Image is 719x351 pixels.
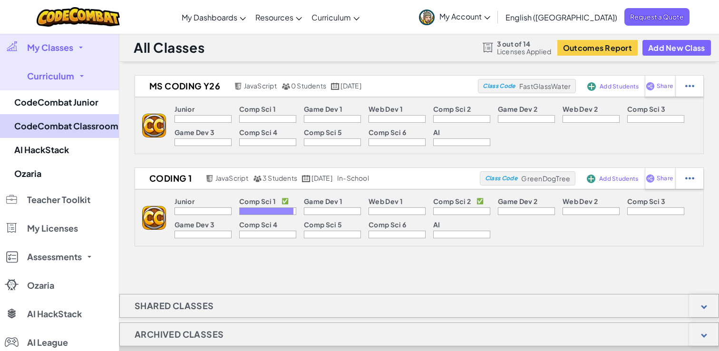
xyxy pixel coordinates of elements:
img: calendar.svg [302,175,311,182]
span: AI League [27,338,68,347]
span: 3 out of 14 [497,40,552,48]
span: [DATE] [340,81,361,90]
span: Resources [255,12,293,22]
img: CodeCombat logo [37,7,120,27]
p: Comp Sci 2 [433,197,471,205]
p: ✅ [476,197,484,205]
span: Share [657,175,673,181]
a: Resources [251,4,307,30]
span: GreenDogTree [521,174,570,183]
p: Game Dev 1 [304,105,342,113]
p: Comp Sci 1 [239,105,276,113]
span: FastGlassWater [519,82,571,90]
p: Comp Sci 6 [369,221,406,228]
p: Comp Sci 5 [304,128,342,136]
span: My Classes [27,43,73,52]
p: Web Dev 2 [563,105,598,113]
p: Comp Sci 2 [433,105,471,113]
img: IconShare_Purple.svg [646,174,655,183]
p: Web Dev 2 [563,197,598,205]
span: Ozaria [27,281,54,290]
p: Comp Sci 5 [304,221,342,228]
img: javascript.png [205,175,214,182]
p: Comp Sci 4 [239,128,277,136]
span: JavaScript [244,81,277,90]
span: Teacher Toolkit [27,195,90,204]
h1: Archived Classes [120,322,238,346]
img: avatar [419,10,435,25]
h1: Shared Classes [120,294,229,318]
img: IconStudentEllipsis.svg [685,82,694,90]
a: My Dashboards [177,4,251,30]
a: Coding 1 JavaScript 3 Students [DATE] in-school [135,171,480,185]
p: Junior [175,105,194,113]
span: JavaScript [215,174,248,182]
span: Add Students [599,176,638,182]
p: Comp Sci 4 [239,221,277,228]
p: Junior [175,197,194,205]
img: IconAddStudents.svg [587,82,596,91]
div: in-school [337,174,369,183]
p: Comp Sci 1 [239,197,276,205]
span: Curriculum [311,12,351,22]
span: Class Code [483,83,515,89]
p: Web Dev 1 [369,197,403,205]
img: IconAddStudents.svg [587,175,595,183]
span: [DATE] [311,174,332,182]
p: Comp Sci 3 [627,105,665,113]
span: AI HackStack [27,310,82,318]
span: 3 Students [262,174,297,182]
img: MultipleUsers.png [282,83,290,90]
a: MS Coding Y26 JavaScript 0 Students [DATE] [135,79,478,93]
h2: MS Coding Y26 [135,79,232,93]
span: My Licenses [27,224,78,233]
span: Class Code [485,175,517,181]
p: Game Dev 3 [175,128,214,136]
p: Game Dev 1 [304,197,342,205]
span: My Dashboards [182,12,237,22]
span: English ([GEOGRAPHIC_DATA]) [505,12,617,22]
p: AI [433,221,440,228]
span: Share [657,83,673,89]
a: Curriculum [307,4,364,30]
span: Add Students [600,84,639,89]
span: Assessments [27,253,82,261]
span: Curriculum [27,72,74,80]
p: Web Dev 1 [369,105,403,113]
p: ✅ [282,197,289,205]
img: logo [142,114,166,137]
p: Game Dev 3 [175,221,214,228]
img: IconShare_Purple.svg [646,82,655,90]
button: Outcomes Report [557,40,638,56]
a: My Account [414,2,495,32]
p: Game Dev 2 [498,105,537,113]
img: MultipleUsers.png [253,175,262,182]
span: Licenses Applied [497,48,552,55]
span: My Account [439,11,490,21]
img: logo [142,206,166,230]
img: javascript.png [234,83,243,90]
p: Game Dev 2 [498,197,537,205]
p: Comp Sci 6 [369,128,406,136]
img: IconStudentEllipsis.svg [685,174,694,183]
span: 0 Students [291,81,326,90]
h2: Coding 1 [135,171,203,185]
img: calendar.svg [331,83,340,90]
button: Add New Class [642,40,711,56]
p: AI [433,128,440,136]
h1: All Classes [134,39,204,57]
a: English ([GEOGRAPHIC_DATA]) [501,4,622,30]
a: Request a Quote [624,8,690,26]
p: Comp Sci 3 [627,197,665,205]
